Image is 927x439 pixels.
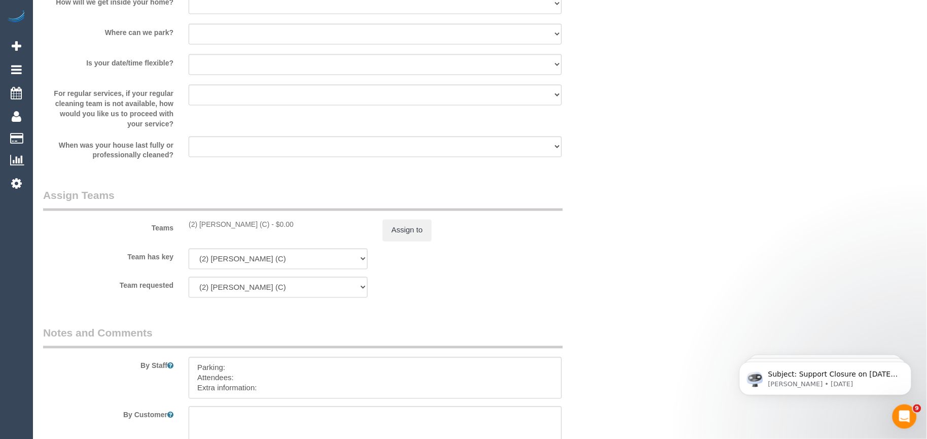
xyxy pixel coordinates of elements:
[189,220,368,230] div: 0 hours x $0.00/hour
[35,85,181,129] label: For regular services, if your regular cleaning team is not available, how would you like us to pr...
[724,341,927,412] iframe: Intercom notifications message
[35,24,181,38] label: Where can we park?
[43,188,563,211] legend: Assign Teams
[35,357,181,371] label: By Staff
[913,404,921,413] span: 9
[35,137,181,160] label: When was your house last fully or professionally cleaned?
[35,54,181,68] label: Is your date/time flexible?
[383,220,432,241] button: Assign to
[43,326,563,349] legend: Notes and Comments
[35,277,181,291] label: Team requested
[893,404,917,429] iframe: Intercom live chat
[35,407,181,420] label: By Customer
[35,249,181,262] label: Team has key
[6,10,26,24] img: Automaid Logo
[35,220,181,233] label: Teams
